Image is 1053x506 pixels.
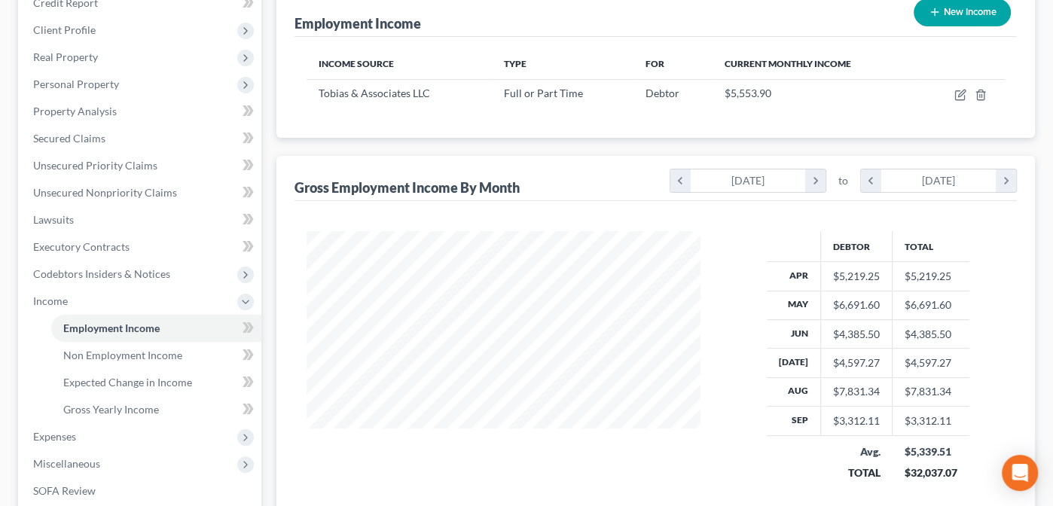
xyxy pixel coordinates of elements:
a: Non Employment Income [51,342,261,369]
td: $6,691.60 [893,291,969,319]
th: [DATE] [767,349,821,377]
span: Tobias & Associates LLC [319,87,430,99]
span: Secured Claims [33,132,105,145]
span: Employment Income [63,322,160,334]
div: TOTAL [833,465,881,480]
span: Unsecured Nonpriority Claims [33,186,177,199]
i: chevron_right [805,169,826,192]
a: Lawsuits [21,206,261,233]
span: Codebtors Insiders & Notices [33,267,170,280]
span: Expenses [33,430,76,443]
span: Debtor [646,87,679,99]
td: $4,385.50 [893,319,969,348]
div: $32,037.07 [905,465,957,480]
a: Secured Claims [21,125,261,152]
div: $4,597.27 [833,355,880,370]
span: Income [33,294,68,307]
th: Jun [767,319,821,348]
a: Unsecured Priority Claims [21,152,261,179]
a: SOFA Review [21,477,261,504]
th: May [767,291,821,319]
td: $7,831.34 [893,377,969,406]
i: chevron_right [996,169,1016,192]
div: $3,312.11 [833,413,880,428]
span: Lawsuits [33,213,74,226]
td: $3,312.11 [893,407,969,435]
th: Debtor [821,231,893,261]
div: $4,385.50 [833,327,880,342]
th: Apr [767,262,821,291]
span: Property Analysis [33,105,117,117]
td: $5,219.25 [893,262,969,291]
span: Current Monthly Income [725,58,851,69]
a: Expected Change in Income [51,369,261,396]
div: [DATE] [881,169,997,192]
span: Expected Change in Income [63,376,192,389]
div: $5,219.25 [833,269,880,284]
div: [DATE] [691,169,806,192]
span: Income Source [319,58,394,69]
span: Type [504,58,526,69]
div: Employment Income [295,14,421,32]
span: $5,553.90 [725,87,771,99]
a: Gross Yearly Income [51,396,261,423]
span: SOFA Review [33,484,96,497]
div: Avg. [833,444,881,459]
span: Non Employment Income [63,349,182,361]
span: Personal Property [33,78,119,90]
td: $4,597.27 [893,349,969,377]
th: Aug [767,377,821,406]
a: Executory Contracts [21,233,261,261]
span: Client Profile [33,23,96,36]
div: $5,339.51 [905,444,957,459]
div: $7,831.34 [833,384,880,399]
th: Sep [767,407,821,435]
i: chevron_left [670,169,691,192]
span: to [838,173,848,188]
span: Unsecured Priority Claims [33,159,157,172]
span: Executory Contracts [33,240,130,253]
a: Employment Income [51,315,261,342]
div: Gross Employment Income By Month [295,178,520,197]
i: chevron_left [861,169,881,192]
div: $6,691.60 [833,297,880,312]
span: Real Property [33,50,98,63]
div: Open Intercom Messenger [1002,455,1038,491]
span: For [646,58,664,69]
a: Unsecured Nonpriority Claims [21,179,261,206]
th: Total [893,231,969,261]
a: Property Analysis [21,98,261,125]
span: Gross Yearly Income [63,403,159,416]
span: Miscellaneous [33,457,100,470]
span: Full or Part Time [504,87,583,99]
